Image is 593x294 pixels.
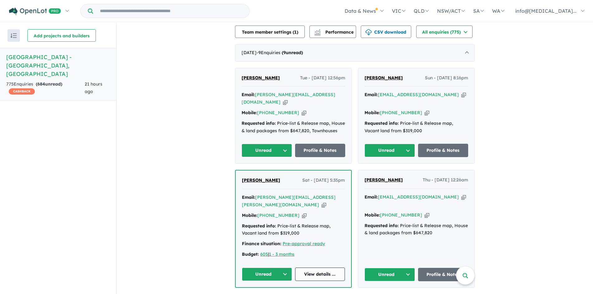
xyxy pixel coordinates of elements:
[425,212,429,218] button: Copy
[36,81,62,87] strong: ( unread)
[260,251,268,257] a: 605
[418,268,468,281] a: Profile & Notes
[242,177,280,184] a: [PERSON_NAME]
[85,81,102,94] span: 21 hours ago
[242,194,255,200] strong: Email:
[235,44,475,62] div: [DATE]
[378,194,459,200] a: [EMAIL_ADDRESS][DOMAIN_NAME]
[365,92,378,97] strong: Email:
[9,7,61,15] img: Openlot PRO Logo White
[314,31,321,35] img: bar-chart.svg
[365,120,468,135] div: Price-list & Release map, Vacant land from $319,000
[242,92,255,97] strong: Email:
[235,26,305,38] button: Team member settings (1)
[242,75,280,81] span: [PERSON_NAME]
[295,268,345,281] a: View details ...
[257,212,299,218] a: [PHONE_NUMBER]
[380,212,422,218] a: [PHONE_NUMBER]
[365,110,380,115] strong: Mobile:
[423,176,468,184] span: Thu - [DATE] 12:26am
[242,92,335,105] a: [PERSON_NAME][EMAIL_ADDRESS][DOMAIN_NAME]
[418,144,468,157] a: Profile & Notes
[242,74,280,82] a: [PERSON_NAME]
[300,74,345,82] span: Tue - [DATE] 12:56pm
[302,212,307,219] button: Copy
[309,26,356,38] button: Performance
[425,110,429,116] button: Copy
[365,29,372,35] img: download icon
[365,212,380,218] strong: Mobile:
[242,251,259,257] strong: Budget:
[294,29,297,35] span: 1
[365,144,415,157] button: Unread
[515,8,577,14] span: info@[MEDICAL_DATA]...
[365,176,403,184] a: [PERSON_NAME]
[365,223,399,228] strong: Requested info:
[283,99,288,105] button: Copy
[365,74,403,82] a: [PERSON_NAME]
[295,144,346,157] a: Profile & Notes
[365,194,378,200] strong: Email:
[242,144,292,157] button: Unread
[302,177,345,184] span: Sat - [DATE] 5:35pm
[242,251,345,258] div: |
[365,222,468,237] div: Price-list & Release map, House & land packages from $647,820
[6,53,110,78] h5: [GEOGRAPHIC_DATA] - [GEOGRAPHIC_DATA] , [GEOGRAPHIC_DATA]
[242,120,276,126] strong: Requested info:
[242,120,345,135] div: Price-list & Release map, House & land packages from $647,820, Townhouses
[283,50,286,55] span: 9
[242,268,292,281] button: Unread
[11,33,17,38] img: sort.svg
[365,268,415,281] button: Unread
[365,75,403,81] span: [PERSON_NAME]
[461,91,466,98] button: Copy
[37,81,45,87] span: 684
[242,212,257,218] strong: Mobile:
[257,110,299,115] a: [PHONE_NUMBER]
[380,110,422,115] a: [PHONE_NUMBER]
[378,92,459,97] a: [EMAIL_ADDRESS][DOMAIN_NAME]
[242,241,281,246] strong: Finance situation:
[461,194,466,200] button: Copy
[416,26,473,38] button: All enquiries (775)
[256,50,303,55] span: - 9 Enquir ies
[27,29,96,42] button: Add projects and builders
[242,223,276,229] strong: Requested info:
[242,222,345,237] div: Price-list & Release map, Vacant land from $319,000
[302,110,306,116] button: Copy
[365,177,403,183] span: [PERSON_NAME]
[282,50,303,55] strong: ( unread)
[6,81,85,96] div: 775 Enquir ies
[315,29,354,35] span: Performance
[242,110,257,115] strong: Mobile:
[365,120,399,126] strong: Requested info:
[283,241,325,246] a: Pre-approval ready
[94,4,248,18] input: Try estate name, suburb, builder or developer
[425,74,468,82] span: Sun - [DATE] 8:16pm
[9,88,35,95] span: CASHBACK
[322,202,326,208] button: Copy
[315,29,320,33] img: line-chart.svg
[361,26,411,38] button: CSV download
[242,177,280,183] span: [PERSON_NAME]
[242,194,336,208] a: [PERSON_NAME][EMAIL_ADDRESS][PERSON_NAME][DOMAIN_NAME]
[269,251,294,257] a: 1 - 3 months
